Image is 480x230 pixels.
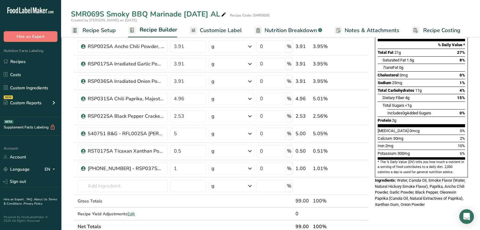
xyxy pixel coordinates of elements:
span: 0g [402,111,407,115]
span: 2% [460,136,465,141]
a: Hire an Expert . [4,197,25,202]
div: g [211,113,214,120]
div: 100% [313,197,340,205]
span: Recipe Costing [423,26,460,35]
div: EN [45,166,57,173]
span: 1.5g [407,58,414,62]
a: Language [4,164,30,175]
span: Total Sugars [383,103,404,108]
input: Add Ingredient [78,180,168,192]
div: 5.05% [313,130,340,137]
div: 99.00 [295,197,310,205]
div: 2.53 [295,113,310,120]
span: <1g [405,103,412,108]
div: RSP036SA Irradiated Onion Powder, Elite Spice [DATE] CC [88,78,164,85]
div: Custom Reports [4,100,42,106]
span: Created by [PERSON_NAME] on [DATE] [71,18,137,23]
span: 4% [460,88,465,93]
span: 0mg [400,73,408,77]
span: Notes & Attachments [345,26,399,35]
div: RSP022SA Black Pepper Cracked 25, Elite Spice [DATE] AF [88,113,164,120]
button: Hire an Expert [4,31,57,42]
div: 0 [295,210,310,217]
a: Privacy Policy [24,202,42,206]
a: Notes & Attachments [334,24,399,37]
a: About Us . [34,197,49,202]
span: Fat [383,65,398,70]
div: g [211,130,214,137]
span: Total Fat [378,50,394,55]
div: 5.01% [313,95,340,102]
span: 2mg [385,143,393,148]
div: Recipe Yield Adjustments [78,211,168,217]
div: 4.96 [295,95,310,102]
span: 8% [460,58,465,62]
span: 30mg [393,136,403,141]
span: 0mcg [409,128,420,133]
a: Recipe Builder [128,23,177,38]
span: Recipe Setup [82,26,116,35]
div: Recipe Code: SMR069S [230,13,270,18]
div: 3.95% [313,43,340,50]
div: NEW [4,95,13,99]
div: 0.51% [313,147,340,155]
span: 21g [394,50,401,55]
span: 11g [415,88,422,93]
span: Saturated Fat [383,58,406,62]
span: 300mg [398,151,410,156]
span: 0% [460,111,465,115]
span: 1% [460,80,465,85]
span: 15% [457,95,465,100]
div: g [211,95,214,102]
div: 5.00 [295,130,310,137]
div: g [211,147,214,155]
i: Trans [383,65,393,70]
div: RSP017SA Irradiated Garlic Powder, Elite Spice [DATE] CC [88,60,164,68]
div: g [211,182,214,190]
div: 3.91 [295,43,310,50]
section: % Daily Value * [378,41,465,49]
div: g [211,60,214,68]
span: Edit [127,211,135,217]
div: 3.95% [313,60,340,68]
a: FAQ . [27,197,34,202]
div: 1.00 [295,165,310,172]
div: g [211,165,214,172]
span: Water, Canola Oil, Smoke Flavor (Water, Natural Hickory Smoke Flavor), Paprika, Ancho Chili Powde... [375,178,465,207]
span: 0g [399,65,403,70]
span: 27% [457,50,465,55]
span: Sodium [378,80,391,85]
span: Calcium [378,136,392,141]
span: Recipe Builder [140,26,177,34]
div: g [211,43,214,50]
span: 10% [458,143,465,148]
span: Iron [378,143,384,148]
div: SMR069S Smoky BBQ Marinade [DATE] AL [71,9,227,20]
span: 0% [460,128,465,133]
div: RSP002SA Ancho Chili Powder, Woodland Foods [DATE] AL [88,43,164,50]
span: 6% [460,151,465,156]
span: Includes Added Sugars [387,111,431,115]
div: 540751 B&G - RFL002SA [PERSON_NAME] Natural Hickory Liquid Smoke Seasoning, B&G Foods [DATE] AC [88,130,164,137]
span: 4g [405,95,409,100]
span: Protein [378,118,391,123]
div: RST017SA Ticaxan Xanthan Powder, [MEDICAL_DATA] Gums [DATE] AC [88,147,164,155]
div: Gross Totals [78,198,168,204]
div: 3.91 [295,78,310,85]
a: Terms & Conditions . [4,197,57,206]
span: Nutrition Breakdown [265,26,317,35]
div: [PHONE_NUMBER] - RSP037SA Oleoresin Paprika NS, Kalsec [DATE] KM [88,165,164,172]
div: Powered By FoodLabelMaker © 2025 All Rights Reserved [4,215,57,223]
span: 2g [392,118,396,123]
a: Recipe Setup [71,24,116,37]
div: Open Intercom Messenger [459,209,474,224]
span: Potassium [378,151,397,156]
a: Customize Label [189,24,242,37]
span: Ingredients: [375,178,396,183]
div: RSP031SA Chili Paprika, Majestic Spice [DATE] AC [88,95,164,102]
div: 3.91 [295,60,310,68]
span: [MEDICAL_DATA] [378,128,409,133]
div: 1.01% [313,165,340,172]
a: Recipe Costing [412,24,460,37]
span: Customize Label [200,26,242,35]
